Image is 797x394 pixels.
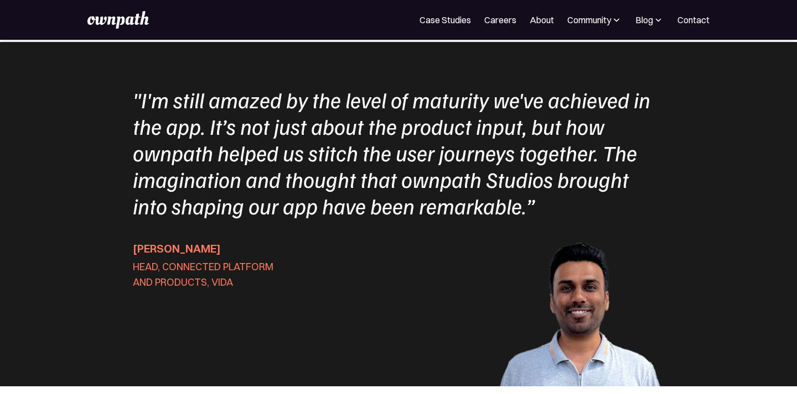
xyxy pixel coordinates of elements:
div: Head, Connected Platform and Products, VIDA [133,259,278,290]
div: Community [567,13,622,27]
a: Contact [677,13,710,27]
div: Community [567,13,611,27]
div: "I'm still amazed by the level of maturity we've achieved in the app. It’s not just about the pro... [133,86,664,219]
a: Case Studies [420,13,471,27]
div: [PERSON_NAME] [133,241,375,256]
div: Blog [635,13,664,27]
a: About [530,13,554,27]
div: Blog [635,13,653,27]
a: Careers [484,13,516,27]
